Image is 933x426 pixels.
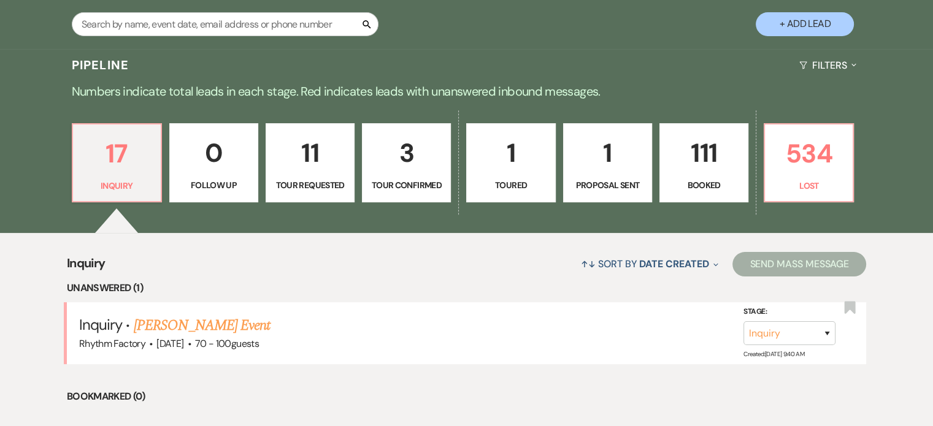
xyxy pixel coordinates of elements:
span: Rhythm Factory [79,337,145,350]
p: 1 [474,132,547,173]
button: Send Mass Message [732,252,866,276]
span: Date Created [639,257,708,270]
p: Toured [474,178,547,192]
a: 0Follow Up [169,123,258,203]
button: Filters [794,49,861,82]
p: 17 [80,133,153,174]
p: Numbers indicate total leads in each stage. Red indicates leads with unanswered inbound messages. [25,82,908,101]
input: Search by name, event date, email address or phone number [72,12,378,36]
span: ↑↓ [581,257,596,270]
p: Proposal Sent [571,178,644,192]
p: Follow Up [177,178,250,192]
p: 3 [370,132,443,173]
p: Lost [772,179,845,192]
a: [PERSON_NAME] Event [134,314,271,337]
p: 1 [571,132,644,173]
span: [DATE] [156,337,183,350]
p: Tour Requested [274,178,347,192]
span: 70 - 100 guests [195,337,259,350]
p: Inquiry [80,179,153,192]
p: 534 [772,133,845,174]
p: Booked [667,178,740,192]
button: Sort By Date Created [576,248,723,280]
a: 1Proposal Sent [563,123,652,203]
a: 11Tour Requested [266,123,355,203]
p: Tour Confirmed [370,178,443,192]
span: Inquiry [79,315,122,334]
a: 111Booked [659,123,748,203]
li: Unanswered (1) [67,280,866,296]
p: 11 [274,132,347,173]
button: + Add Lead [756,12,854,36]
a: 3Tour Confirmed [362,123,451,203]
p: 0 [177,132,250,173]
p: 111 [667,132,740,173]
a: 17Inquiry [72,123,162,203]
label: Stage: [743,305,835,319]
a: 1Toured [466,123,555,203]
span: Inquiry [67,254,106,280]
li: Bookmarked (0) [67,389,866,405]
h3: Pipeline [72,56,129,74]
a: 534Lost [764,123,854,203]
span: Created: [DATE] 9:40 AM [743,350,804,358]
